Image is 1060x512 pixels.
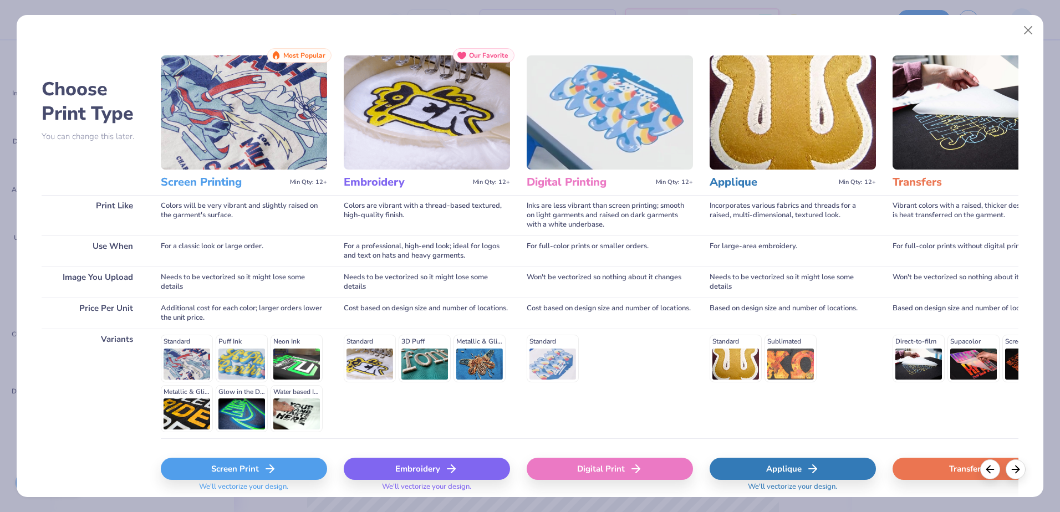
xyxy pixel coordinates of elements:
[527,235,693,267] div: For full-color prints or smaller orders.
[710,55,876,170] img: Applique
[42,235,144,267] div: Use When
[527,175,651,190] h3: Digital Printing
[839,178,876,186] span: Min Qty: 12+
[42,77,144,126] h2: Choose Print Type
[344,298,510,329] div: Cost based on design size and number of locations.
[161,298,327,329] div: Additional cost for each color; larger orders lower the unit price.
[469,52,508,59] span: Our Favorite
[527,298,693,329] div: Cost based on design size and number of locations.
[527,458,693,480] div: Digital Print
[527,267,693,298] div: Won't be vectorized so nothing about it changes
[344,195,510,235] div: Colors are vibrant with a thread-based textured, high-quality finish.
[710,298,876,329] div: Based on design size and number of locations.
[710,175,834,190] h3: Applique
[893,298,1059,329] div: Based on design size and number of locations.
[743,482,842,498] span: We'll vectorize your design.
[161,175,286,190] h3: Screen Printing
[161,195,327,235] div: Colors will be very vibrant and slightly raised on the garment's surface.
[42,267,144,298] div: Image You Upload
[161,235,327,267] div: For a classic look or large order.
[344,458,510,480] div: Embroidery
[527,55,693,170] img: Digital Printing
[710,267,876,298] div: Needs to be vectorized so it might lose some details
[893,235,1059,267] div: For full-color prints without digital printing.
[656,178,693,186] span: Min Qty: 12+
[344,175,468,190] h3: Embroidery
[893,55,1059,170] img: Transfers
[161,55,327,170] img: Screen Printing
[893,175,1017,190] h3: Transfers
[42,329,144,438] div: Variants
[1018,20,1039,41] button: Close
[195,482,293,498] span: We'll vectorize your design.
[378,482,476,498] span: We'll vectorize your design.
[344,267,510,298] div: Needs to be vectorized so it might lose some details
[527,195,693,235] div: Inks are less vibrant than screen printing; smooth on light garments and raised on dark garments ...
[710,235,876,267] div: For large-area embroidery.
[161,267,327,298] div: Needs to be vectorized so it might lose some details
[161,458,327,480] div: Screen Print
[344,55,510,170] img: Embroidery
[893,195,1059,235] div: Vibrant colors with a raised, thicker design since it is heat transferred on the garment.
[42,195,144,235] div: Print Like
[473,178,510,186] span: Min Qty: 12+
[290,178,327,186] span: Min Qty: 12+
[344,235,510,267] div: For a professional, high-end look; ideal for logos and text on hats and heavy garments.
[710,458,876,480] div: Applique
[710,195,876,235] div: Incorporates various fabrics and threads for a raised, multi-dimensional, textured look.
[893,458,1059,480] div: Transfers
[893,267,1059,298] div: Won't be vectorized so nothing about it changes
[42,132,144,141] p: You can change this later.
[42,298,144,329] div: Price Per Unit
[283,52,325,59] span: Most Popular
